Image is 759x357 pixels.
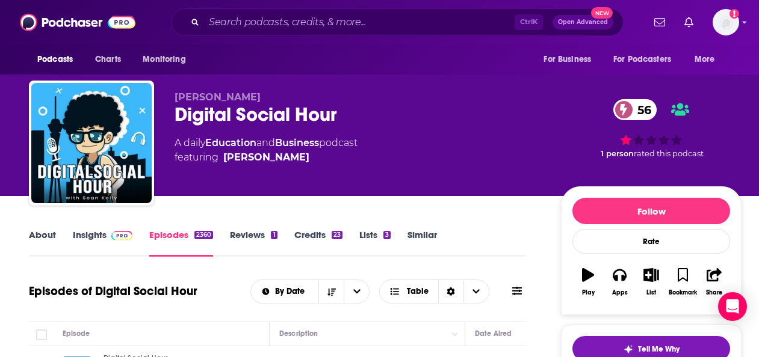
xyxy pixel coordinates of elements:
span: and [256,137,275,148]
div: Search podcasts, credits, & more... [171,8,624,36]
span: rated this podcast [634,149,704,158]
div: Open Intercom Messenger [718,292,747,321]
h1: Episodes of Digital Social Hour [29,284,197,299]
button: open menu [606,48,689,71]
a: Sean Kelly [223,150,309,165]
span: Monitoring [143,51,185,68]
span: For Podcasters [613,51,671,68]
a: About [29,229,56,257]
span: More [695,51,715,68]
svg: Add a profile image [730,9,739,19]
a: Show notifications dropdown [649,12,670,32]
div: 23 [332,231,342,239]
div: 56 1 personrated this podcast [561,91,742,166]
button: open menu [29,48,88,71]
span: [PERSON_NAME] [175,91,261,103]
button: Sort Direction [318,280,344,303]
div: 3 [383,231,391,239]
a: Education [205,137,256,148]
img: Digital Social Hour [31,83,152,203]
span: By Date [275,287,309,296]
div: Play [582,289,595,296]
div: A daily podcast [175,136,358,165]
span: 56 [625,99,657,120]
button: open menu [686,48,730,71]
a: 56 [613,99,657,120]
button: open menu [535,48,606,71]
div: Bookmark [669,289,697,296]
span: Table [407,287,429,296]
button: open menu [344,280,369,303]
div: Apps [612,289,628,296]
img: Podchaser - Follow, Share and Rate Podcasts [20,11,135,34]
div: Share [706,289,722,296]
span: Logged in as amooers [713,9,739,35]
div: 2360 [194,231,213,239]
span: 1 person [601,149,634,158]
button: Follow [572,198,730,224]
div: Rate [572,229,730,254]
button: Column Actions [448,327,462,341]
div: List [646,289,656,296]
span: Ctrl K [515,14,543,30]
a: Episodes2360 [149,229,213,257]
button: Apps [604,260,635,304]
input: Search podcasts, credits, & more... [204,13,515,32]
div: 1 [271,231,277,239]
a: Reviews1 [230,229,277,257]
img: Podchaser Pro [111,231,132,240]
div: Date Aired [475,326,512,341]
button: Choose View [379,279,489,304]
a: Credits23 [294,229,342,257]
button: Open AdvancedNew [553,15,613,29]
div: Episode [63,326,90,341]
a: InsightsPodchaser Pro [73,229,132,257]
a: Business [275,137,319,148]
button: open menu [251,287,319,296]
a: Charts [87,48,128,71]
span: Open Advanced [558,19,608,25]
h2: Choose List sort [250,279,370,304]
button: Share [699,260,730,304]
span: Tell Me Why [638,344,680,354]
span: featuring [175,150,358,165]
button: Bookmark [667,260,698,304]
a: Lists3 [359,229,391,257]
div: Sort Direction [438,280,463,303]
span: Charts [95,51,121,68]
button: open menu [134,48,201,71]
a: Show notifications dropdown [680,12,698,32]
a: Similar [407,229,437,257]
img: User Profile [713,9,739,35]
span: Podcasts [37,51,73,68]
img: tell me why sparkle [624,344,633,354]
span: New [591,7,613,19]
button: List [636,260,667,304]
button: Play [572,260,604,304]
button: Show profile menu [713,9,739,35]
div: Description [279,326,318,341]
span: For Business [544,51,591,68]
